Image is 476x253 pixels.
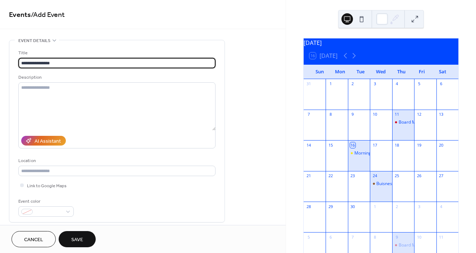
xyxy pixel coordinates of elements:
[306,173,311,179] div: 21
[372,173,377,179] div: 24
[439,204,444,209] div: 4
[372,142,377,148] div: 17
[399,242,429,248] div: Board Meeting
[328,81,333,87] div: 1
[372,112,377,117] div: 10
[328,173,333,179] div: 22
[416,234,422,240] div: 10
[27,182,67,190] span: Link to Google Maps
[306,142,311,148] div: 14
[18,49,214,57] div: Title
[439,112,444,117] div: 13
[35,138,61,145] div: AI Assistant
[372,81,377,87] div: 3
[416,173,422,179] div: 26
[439,234,444,240] div: 11
[394,173,400,179] div: 25
[12,231,56,247] button: Cancel
[350,81,355,87] div: 2
[394,234,400,240] div: 9
[350,65,371,79] div: Tue
[24,236,43,244] span: Cancel
[392,119,414,125] div: Board Meeting
[309,65,330,79] div: Sun
[306,112,311,117] div: 7
[439,81,444,87] div: 6
[328,142,333,148] div: 15
[350,234,355,240] div: 7
[9,8,31,22] a: Events
[350,142,355,148] div: 16
[31,8,65,22] span: / Add Event
[328,234,333,240] div: 6
[330,65,350,79] div: Mon
[350,204,355,209] div: 30
[59,231,96,247] button: Save
[371,65,391,79] div: Wed
[392,242,414,248] div: Board Meeting
[18,74,214,81] div: Description
[372,204,377,209] div: 1
[354,150,395,156] div: Morning Networking
[306,204,311,209] div: 28
[394,142,400,148] div: 18
[439,142,444,148] div: 20
[391,65,412,79] div: Thu
[71,236,83,244] span: Save
[416,81,422,87] div: 5
[372,234,377,240] div: 8
[376,181,446,187] div: Buisness After Hours at Pizza Getti
[432,65,453,79] div: Sat
[328,112,333,117] div: 8
[394,112,400,117] div: 11
[18,198,72,205] div: Event color
[416,142,422,148] div: 19
[399,119,429,125] div: Board Meeting
[350,112,355,117] div: 9
[348,150,370,156] div: Morning Networking
[306,81,311,87] div: 31
[304,38,458,47] div: [DATE]
[18,37,50,45] span: Event details
[328,204,333,209] div: 29
[416,204,422,209] div: 3
[412,65,432,79] div: Fri
[394,204,400,209] div: 2
[416,112,422,117] div: 12
[306,234,311,240] div: 5
[370,181,392,187] div: Buisness After Hours at Pizza Getti
[439,173,444,179] div: 27
[350,173,355,179] div: 23
[394,81,400,87] div: 4
[21,136,66,146] button: AI Assistant
[18,157,214,165] div: Location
